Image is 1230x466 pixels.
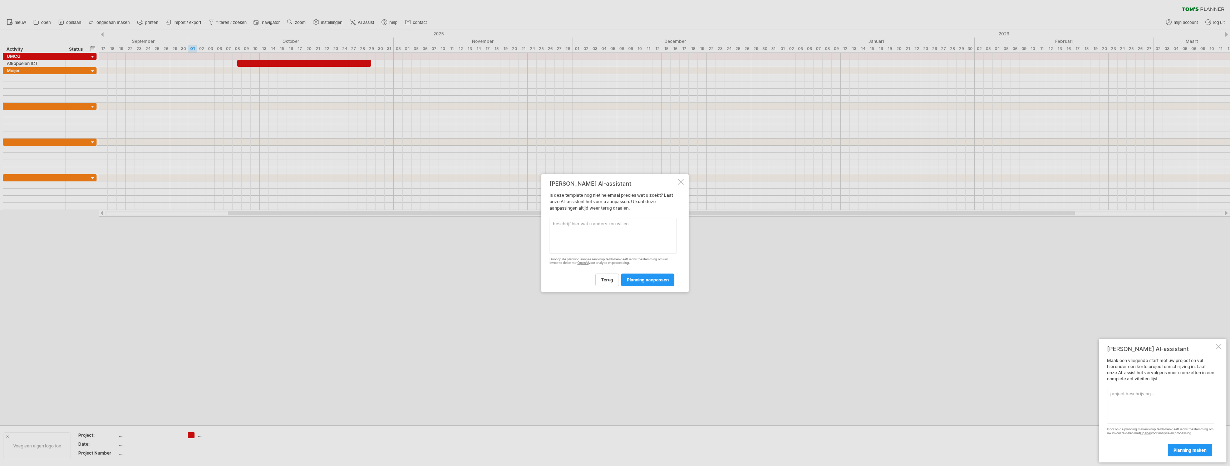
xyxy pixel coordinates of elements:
[1168,444,1212,456] a: planning maken
[550,257,676,265] div: Door op de planning aanpassen knop te klikken geeft u ons toestemming om uw invoer te delen met v...
[621,274,674,286] a: planning aanpassen
[1140,431,1151,435] a: OpenAI
[601,277,613,282] span: terug
[1107,427,1214,435] div: Door op de planning maken knop te klikken geeft u ons toestemming om uw invoer te delen met voor ...
[627,277,669,282] span: planning aanpassen
[577,261,589,265] a: OpenAI
[1107,358,1214,456] div: Maak een vliegende start met uw project en vul hieronder een korte project omschrijving in. Laat ...
[1107,345,1214,352] div: [PERSON_NAME] AI-assistant
[1174,447,1206,453] span: planning maken
[595,274,619,286] a: terug
[550,180,676,286] div: Is deze template nog niet helemaal precies wat u zoekt? Laat onze AI-assistent het voor u aanpass...
[550,180,676,187] div: [PERSON_NAME] AI-assistant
